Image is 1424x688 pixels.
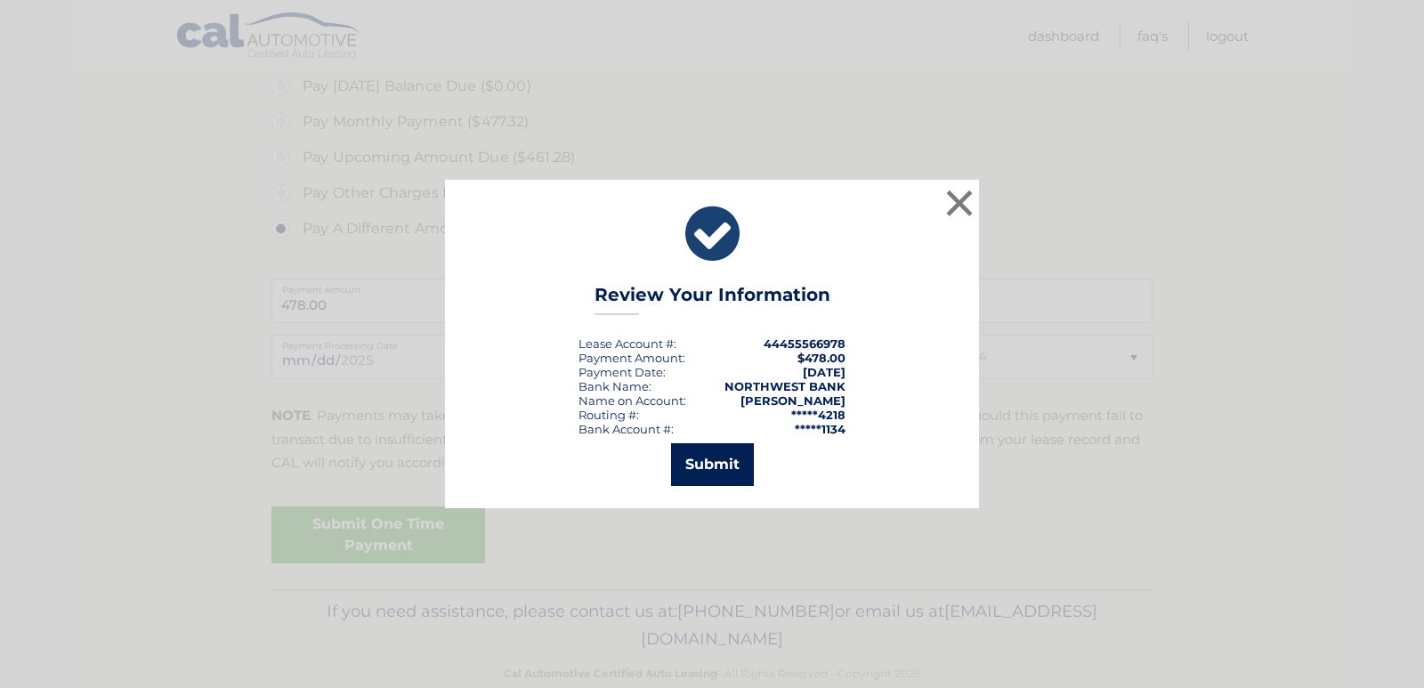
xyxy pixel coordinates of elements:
div: Payment Amount: [578,351,685,365]
span: $478.00 [797,351,845,365]
span: Payment Date [578,365,663,379]
strong: NORTHWEST BANK [724,379,845,393]
div: Name on Account: [578,393,686,408]
div: Bank Name: [578,379,651,393]
div: : [578,365,666,379]
div: Routing #: [578,408,639,422]
button: × [942,185,977,221]
div: Lease Account #: [578,336,676,351]
span: [DATE] [803,365,845,379]
button: Submit [671,443,754,486]
div: Bank Account #: [578,422,674,436]
strong: [PERSON_NAME] [740,393,845,408]
h3: Review Your Information [595,284,830,315]
strong: 44455566978 [764,336,845,351]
